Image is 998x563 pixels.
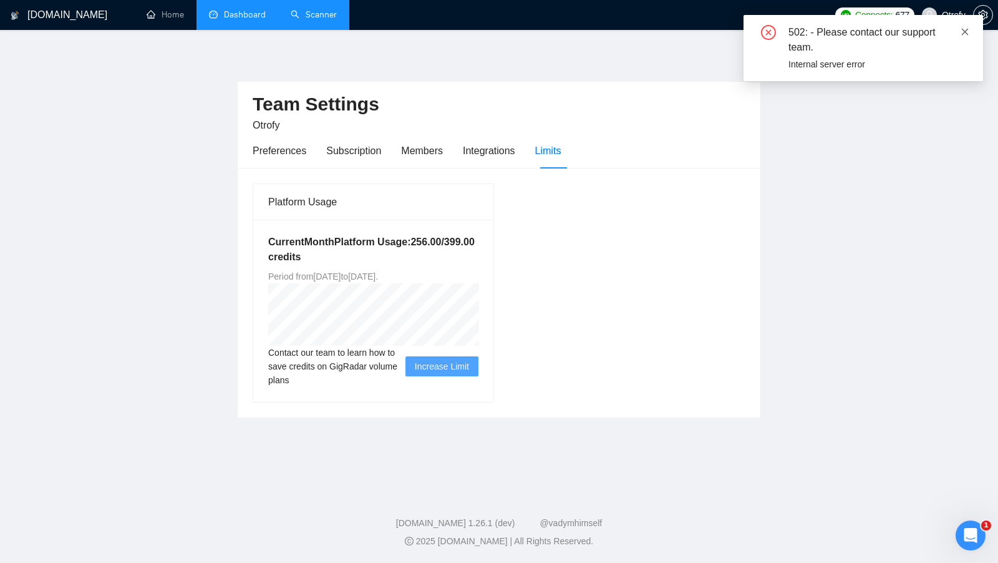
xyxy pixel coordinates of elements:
iframe: Intercom live chat [956,521,986,551]
span: Otrofy [253,120,280,130]
a: @vadymhimself [540,518,602,528]
span: close-circle [761,25,776,40]
span: 677 [895,8,909,22]
span: Contact our team to learn how to save credits on GigRadar volume plans [268,346,405,387]
div: Subscription [326,143,381,159]
span: Connects: [855,8,893,22]
span: user [925,11,934,19]
h2: Team Settings [253,92,745,117]
a: homeHome [147,9,184,20]
div: Limits [535,143,561,159]
div: Members [401,143,443,159]
div: 502: - Please contact our support team. [788,25,968,55]
span: 1 [981,521,991,531]
span: close [961,27,969,36]
button: Increase Limit [405,356,478,376]
a: [DOMAIN_NAME] 1.26.1 (dev) [396,518,515,528]
a: setting [973,10,993,20]
span: copyright [405,537,414,546]
span: setting [974,10,992,20]
img: upwork-logo.png [841,10,851,20]
span: Increase Limit [415,360,469,373]
div: Preferences [253,143,306,159]
button: setting [973,5,993,25]
div: 2025 [DOMAIN_NAME] | All Rights Reserved. [10,535,988,548]
div: Internal server error [788,57,968,71]
h5: Current Month Platform Usage: 256.00 / 399.00 credits [268,235,478,265]
div: Platform Usage [268,184,478,220]
a: searchScanner [291,9,337,20]
div: Integrations [463,143,515,159]
a: dashboardDashboard [209,9,266,20]
img: logo [11,6,19,26]
span: Period from [DATE] to [DATE] . [268,272,378,281]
